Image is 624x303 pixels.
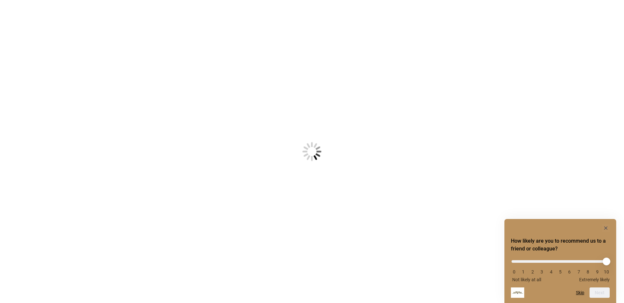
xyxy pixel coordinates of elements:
li: 10 [603,269,610,274]
div: How likely are you to recommend us to a friend or colleague? Select an option from 0 to 10, with ... [511,255,610,282]
button: Skip [576,290,584,295]
button: Hide survey [602,224,610,232]
li: 6 [566,269,573,274]
li: 7 [576,269,582,274]
li: 5 [557,269,564,274]
li: 8 [585,269,591,274]
h2: How likely are you to recommend us to a friend or colleague? Select an option from 0 to 10, with ... [511,237,610,253]
li: 3 [539,269,545,274]
span: Not likely at all [512,277,541,282]
li: 4 [548,269,554,274]
img: Loading [270,110,354,193]
div: How likely are you to recommend us to a friend or colleague? Select an option from 0 to 10, with ... [511,224,610,298]
li: 1 [520,269,526,274]
span: Extremely likely [579,277,610,282]
li: 0 [511,269,517,274]
button: Next question [590,287,610,298]
li: 2 [529,269,536,274]
li: 9 [594,269,601,274]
